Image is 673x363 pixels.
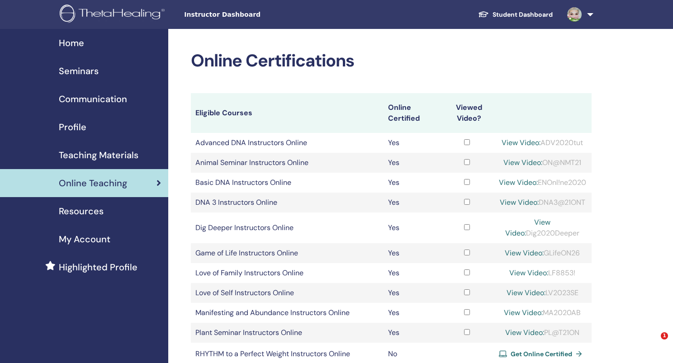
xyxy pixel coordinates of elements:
[384,323,441,343] td: Yes
[59,64,99,78] span: Seminars
[191,283,384,303] td: Love of Self Instructors Online
[191,243,384,263] td: Game of Life Instructors Online
[384,283,441,303] td: Yes
[384,243,441,263] td: Yes
[498,268,587,278] div: LF8853!
[384,93,441,133] th: Online Certified
[59,232,110,246] span: My Account
[59,204,104,218] span: Resources
[471,6,560,23] a: Student Dashboard
[60,5,168,25] img: logo.png
[498,217,587,239] div: Dig2020Deeper
[59,260,137,274] span: Highlighted Profile
[498,307,587,318] div: MA2020AB
[498,288,587,298] div: LV2023SE
[567,7,582,22] img: default.jpg
[478,10,489,18] img: graduation-cap-white.svg
[191,173,384,193] td: Basic DNA Instructors Online
[191,212,384,243] td: Dig Deeper Instructors Online
[503,158,542,167] a: View Video:
[511,350,572,358] span: Get Online Certified
[59,120,86,134] span: Profile
[191,51,592,71] h2: Online Certifications
[384,303,441,323] td: Yes
[191,133,384,153] td: Advanced DNA Instructors Online
[505,248,544,258] a: View Video:
[384,212,441,243] td: Yes
[384,153,441,173] td: Yes
[498,327,587,338] div: PL@T21ON
[498,157,587,168] div: ON@NMT21
[500,198,539,207] a: View Video:
[499,347,586,361] a: Get Online Certified
[509,268,548,278] a: View Video:
[191,303,384,323] td: Manifesting and Abundance Instructors Online
[502,138,540,147] a: View Video:
[59,176,127,190] span: Online Teaching
[59,36,84,50] span: Home
[59,92,127,106] span: Communication
[191,93,384,133] th: Eligible Courses
[191,193,384,212] td: DNA 3 Instructors Online
[507,288,545,297] a: View Video:
[384,263,441,283] td: Yes
[642,332,664,354] iframe: Intercom live chat
[191,153,384,173] td: Animal Seminar Instructors Online
[384,193,441,212] td: Yes
[499,178,538,187] a: View Video:
[498,248,587,259] div: GLifeON26
[505,328,544,337] a: View Video:
[441,93,493,133] th: Viewed Video?
[384,173,441,193] td: Yes
[184,10,320,19] span: Instructor Dashboard
[59,148,138,162] span: Teaching Materials
[661,332,668,339] span: 1
[191,263,384,283] td: Love of Family Instructors Online
[498,177,587,188] div: ENOnl!ne2020
[384,133,441,153] td: Yes
[498,197,587,208] div: DNA3@21ONT
[191,323,384,343] td: Plant Seminar Instructors Online
[505,217,550,238] a: View Video:
[498,137,587,148] div: ADV2020tut
[504,308,543,317] a: View Video:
